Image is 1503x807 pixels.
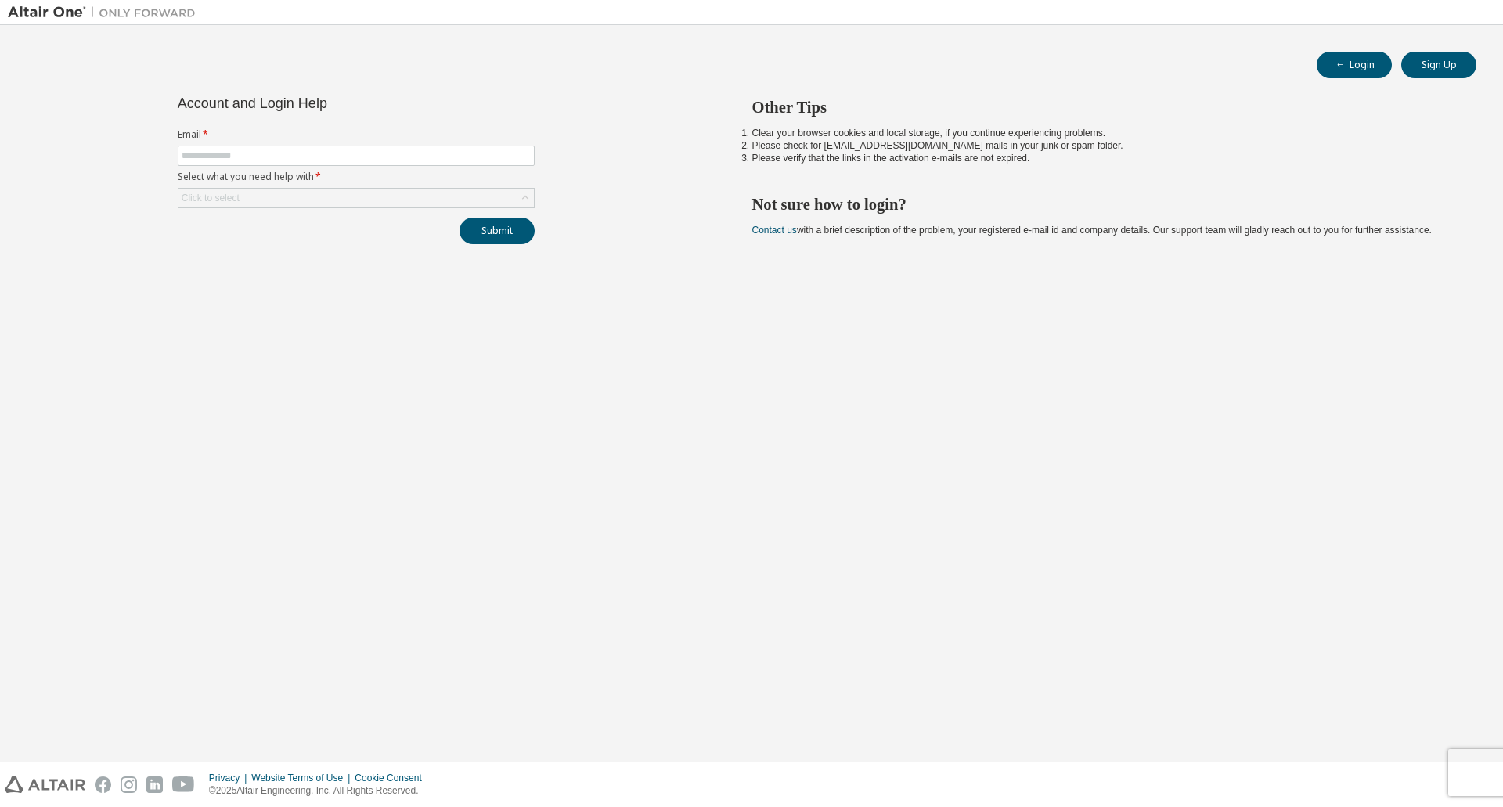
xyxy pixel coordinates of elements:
li: Please verify that the links in the activation e-mails are not expired. [752,152,1449,164]
div: Privacy [209,772,251,784]
img: facebook.svg [95,776,111,793]
img: linkedin.svg [146,776,163,793]
h2: Other Tips [752,97,1449,117]
button: Login [1317,52,1392,78]
div: Account and Login Help [178,97,463,110]
span: with a brief description of the problem, your registered e-mail id and company details. Our suppo... [752,225,1432,236]
button: Sign Up [1401,52,1476,78]
label: Select what you need help with [178,171,535,183]
img: Altair One [8,5,204,20]
li: Please check for [EMAIL_ADDRESS][DOMAIN_NAME] mails in your junk or spam folder. [752,139,1449,152]
li: Clear your browser cookies and local storage, if you continue experiencing problems. [752,127,1449,139]
img: instagram.svg [121,776,137,793]
img: youtube.svg [172,776,195,793]
a: Contact us [752,225,797,236]
p: © 2025 Altair Engineering, Inc. All Rights Reserved. [209,784,431,798]
div: Cookie Consent [355,772,431,784]
div: Website Terms of Use [251,772,355,784]
div: Click to select [178,189,534,207]
label: Email [178,128,535,141]
img: altair_logo.svg [5,776,85,793]
div: Click to select [182,192,240,204]
h2: Not sure how to login? [752,194,1449,214]
button: Submit [460,218,535,244]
